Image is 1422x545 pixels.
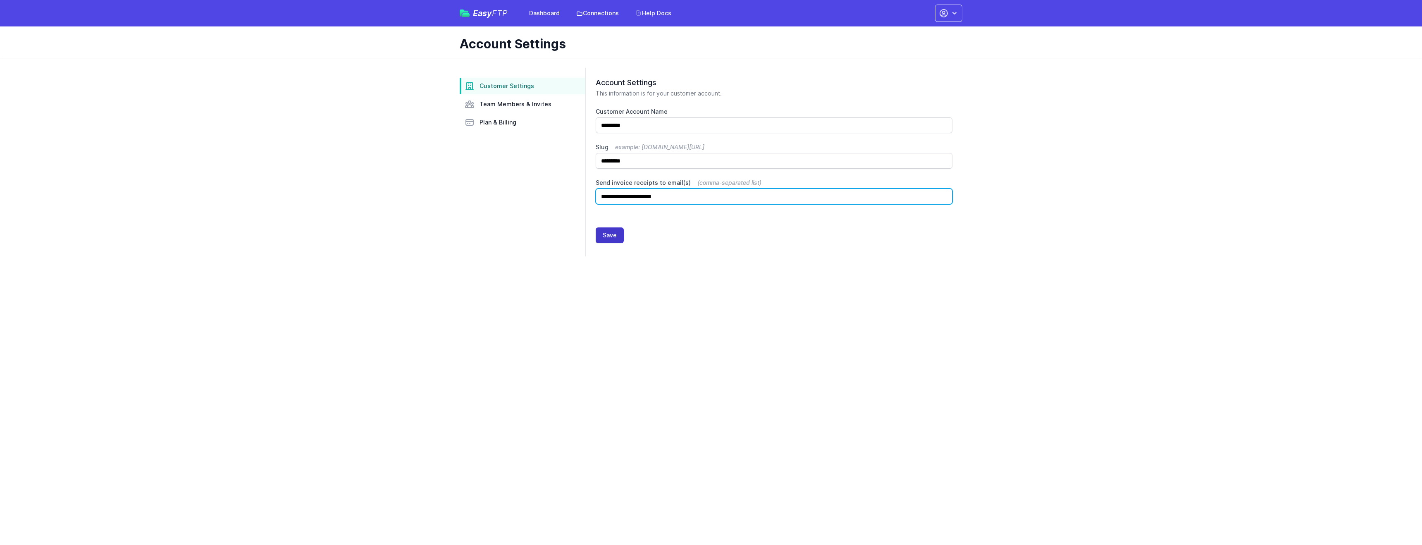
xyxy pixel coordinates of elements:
button: Save [596,227,624,243]
span: Team Members & Invites [480,100,551,108]
span: FTP [492,8,508,18]
a: Connections [571,6,624,21]
iframe: Drift Widget Chat Controller [1381,504,1412,535]
span: Easy [473,9,508,17]
p: This information is for your customer account. [596,89,952,98]
span: Plan & Billing [480,118,516,127]
span: example: [DOMAIN_NAME][URL] [615,143,704,151]
h1: Account Settings [460,36,956,51]
label: Send invoice receipts to email(s) [596,179,952,187]
a: Plan & Billing [460,114,585,131]
label: Customer Account Name [596,108,952,116]
img: easyftp_logo.png [460,10,470,17]
a: Dashboard [524,6,565,21]
a: EasyFTP [460,9,508,17]
a: Team Members & Invites [460,96,585,112]
label: Slug [596,143,952,151]
span: (comma-separated list) [697,179,761,186]
span: Customer Settings [480,82,534,90]
h2: Account Settings [596,78,952,88]
a: Help Docs [630,6,676,21]
a: Customer Settings [460,78,585,94]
